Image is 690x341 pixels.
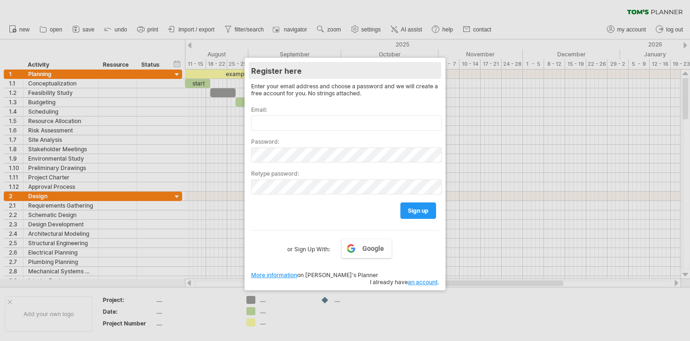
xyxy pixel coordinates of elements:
span: on [PERSON_NAME]'s Planner [251,271,378,279]
label: Password: [251,138,439,145]
label: Retype password: [251,170,439,177]
div: Enter your email address and choose a password and we will create a free account for you. No stri... [251,83,439,97]
a: Google [341,239,392,258]
label: Email: [251,106,439,113]
span: sign up [408,207,429,214]
span: I already have . [370,279,439,286]
div: Register here [251,62,439,79]
span: Google [362,245,384,252]
a: More information [251,271,297,279]
a: sign up [400,202,436,219]
label: or Sign Up With: [287,239,330,255]
a: an account [408,279,437,286]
